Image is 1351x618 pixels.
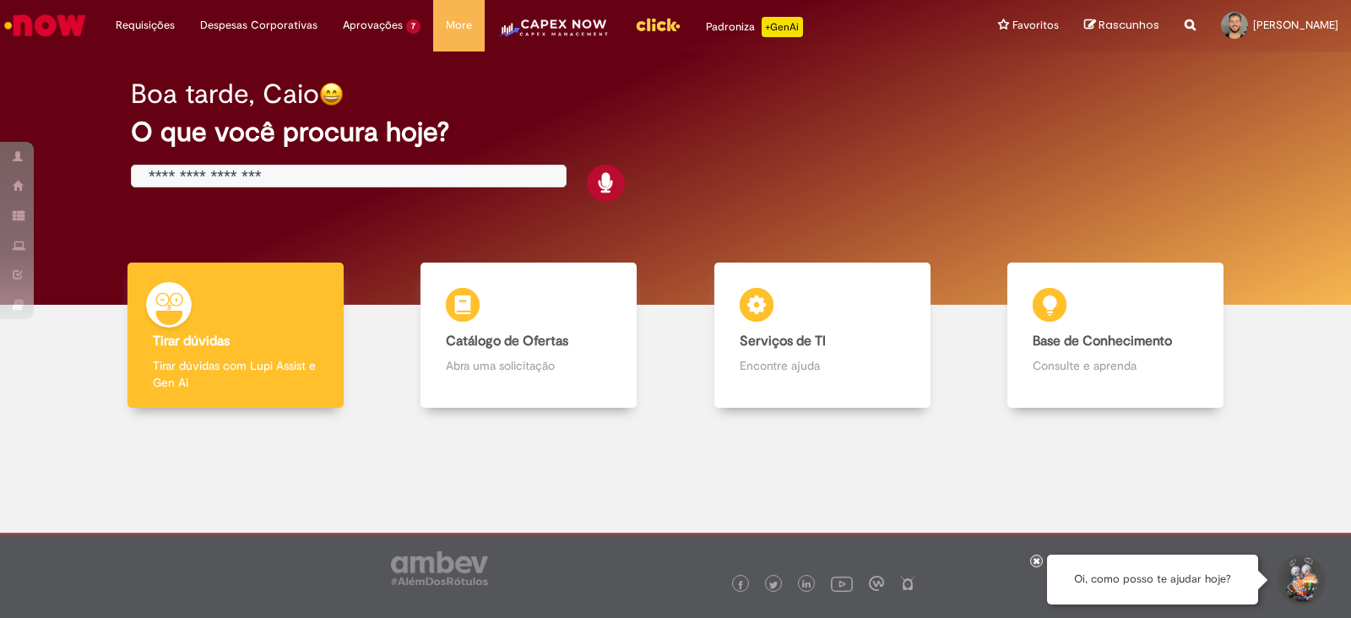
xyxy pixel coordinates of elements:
span: Favoritos [1012,17,1059,34]
img: logo_footer_youtube.png [831,572,853,594]
b: Base de Conhecimento [1033,333,1172,350]
img: logo_footer_naosei.png [900,576,915,591]
p: Tirar dúvidas com Lupi Assist e Gen Ai [153,357,318,391]
img: happy-face.png [319,82,344,106]
img: click_logo_yellow_360x200.png [635,12,681,37]
span: Rascunhos [1099,17,1159,33]
b: Catálogo de Ofertas [446,333,568,350]
span: Requisições [116,17,175,34]
p: +GenAi [762,17,803,37]
a: Base de Conhecimento Consulte e aprenda [969,263,1263,409]
img: logo_footer_twitter.png [769,581,778,589]
img: logo_footer_facebook.png [736,581,745,589]
h2: Boa tarde, Caio [131,79,319,109]
a: Tirar dúvidas Tirar dúvidas com Lupi Assist e Gen Ai [89,263,383,409]
div: Padroniza [706,17,803,37]
p: Encontre ajuda [740,357,905,374]
span: Aprovações [343,17,403,34]
h2: O que você procura hoje? [131,117,1220,147]
a: Catálogo de Ofertas Abra uma solicitação [383,263,676,409]
div: Oi, como posso te ajudar hoje? [1047,555,1258,604]
img: logo_footer_ambev_rotulo_gray.png [391,551,488,585]
button: Iniciar Conversa de Suporte [1275,555,1326,605]
span: [PERSON_NAME] [1253,18,1338,32]
b: Tirar dúvidas [153,333,230,350]
img: CapexLogo5.png [497,17,610,51]
span: Despesas Corporativas [200,17,317,34]
a: Serviços de TI Encontre ajuda [675,263,969,409]
img: logo_footer_workplace.png [869,576,884,591]
img: logo_footer_linkedin.png [802,580,811,590]
span: More [446,17,472,34]
p: Abra uma solicitação [446,357,611,374]
p: Consulte e aprenda [1033,357,1198,374]
b: Serviços de TI [740,333,826,350]
a: Rascunhos [1084,18,1159,34]
img: ServiceNow [2,8,89,42]
span: 7 [406,19,420,34]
